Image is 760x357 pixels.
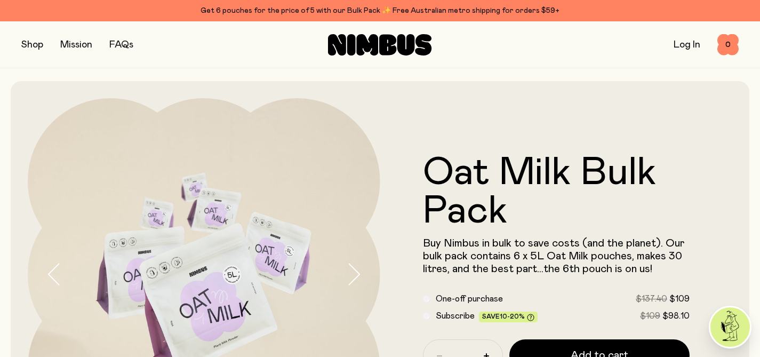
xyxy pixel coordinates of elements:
span: Save [482,313,534,321]
span: Buy Nimbus in bulk to save costs (and the planet). Our bulk pack contains 6 x 5L Oat Milk pouches... [423,238,684,274]
a: FAQs [109,40,133,50]
a: Log In [674,40,700,50]
span: 10-20% [500,313,525,320]
span: $137.40 [636,295,667,303]
span: $98.10 [662,312,690,320]
h1: Oat Milk Bulk Pack [423,154,690,231]
button: 0 [717,34,739,55]
img: agent [710,307,750,347]
span: Subscribe [436,312,475,320]
a: Mission [60,40,92,50]
span: One-off purchase [436,295,503,303]
div: Get 6 pouches for the price of 5 with our Bulk Pack ✨ Free Australian metro shipping for orders $59+ [21,4,739,17]
span: $109 [640,312,660,320]
span: $109 [669,295,690,303]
